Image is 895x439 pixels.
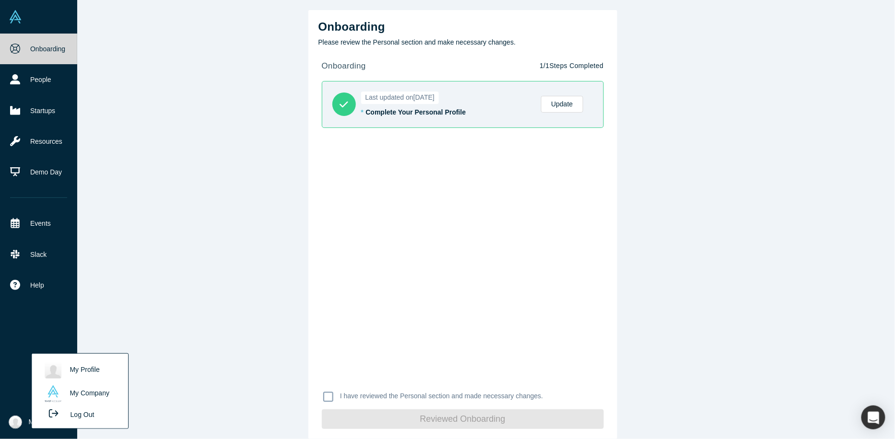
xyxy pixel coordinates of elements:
h2: Onboarding [318,20,607,34]
p: 1 / 1 Steps Completed [540,61,603,71]
p: Please review the Personal section and make necessary changes. [318,37,607,47]
span: Help [30,280,44,290]
a: My Company [40,382,119,405]
img: Dmytro Russu's profile [45,362,61,379]
button: Reviewed Onboarding [322,409,604,429]
strong: onboarding [322,61,366,70]
button: My Account [9,416,63,429]
img: Alchemist Accelerator's profile [45,385,61,402]
a: Update [541,96,583,113]
span: Last updated on [DATE] [361,92,439,104]
span: My Account [29,417,63,427]
p: I have reviewed the Personal section and made necessary changes. [340,391,543,401]
img: Alchemist Vault Logo [9,10,22,23]
div: Complete Your Personal Profile [366,107,531,117]
button: Log Out [40,405,97,423]
a: My Profile [40,358,119,382]
img: Dmytro Russu's Account [9,416,22,429]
